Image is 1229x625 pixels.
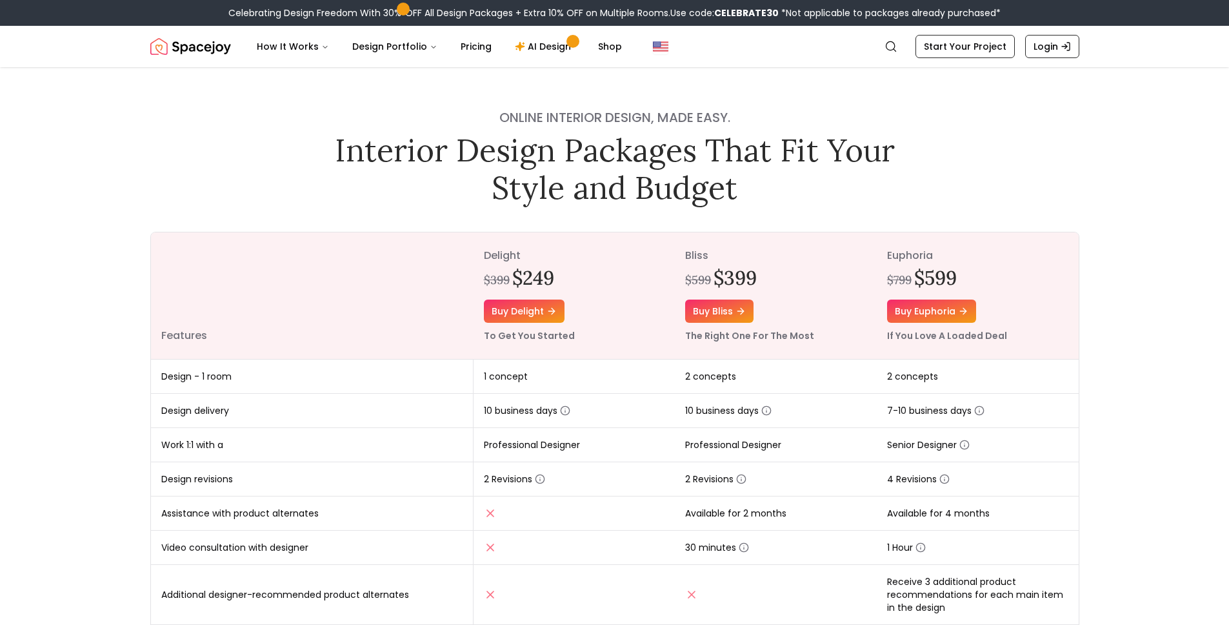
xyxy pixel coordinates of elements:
[887,370,938,383] span: 2 concepts
[685,473,746,486] span: 2 Revisions
[228,6,1001,19] div: Celebrating Design Freedom With 30% OFF All Design Packages + Extra 10% OFF on Multiple Rooms.
[150,26,1079,67] nav: Global
[1025,35,1079,58] a: Login
[588,34,632,59] a: Shop
[887,329,1007,342] small: If You Love A Loaded Deal
[151,394,474,428] td: Design delivery
[484,300,565,323] a: Buy delight
[246,34,339,59] button: How It Works
[714,266,757,289] h2: $399
[151,462,474,497] td: Design revisions
[326,108,904,127] h4: Online interior design, made easy.
[887,541,926,554] span: 1 Hour
[915,35,1015,58] a: Start Your Project
[887,300,976,323] a: Buy euphoria
[887,404,984,417] span: 7-10 business days
[450,34,502,59] a: Pricing
[484,248,665,263] p: delight
[887,438,970,451] span: Senior Designer
[887,248,1068,263] p: euphoria
[685,271,711,289] div: $599
[342,34,448,59] button: Design Portfolio
[685,438,781,451] span: Professional Designer
[150,34,231,59] a: Spacejoy
[484,404,570,417] span: 10 business days
[714,6,779,19] b: CELEBRATE30
[150,34,231,59] img: Spacejoy Logo
[685,370,736,383] span: 2 concepts
[675,497,877,531] td: Available for 2 months
[685,300,754,323] a: Buy bliss
[151,428,474,462] td: Work 1:1 with a
[151,565,474,625] td: Additional designer-recommended product alternates
[326,132,904,206] h1: Interior Design Packages That Fit Your Style and Budget
[779,6,1001,19] span: *Not applicable to packages already purchased*
[877,497,1079,531] td: Available for 4 months
[484,271,510,289] div: $399
[484,438,580,451] span: Professional Designer
[151,360,474,394] td: Design - 1 room
[887,473,950,486] span: 4 Revisions
[505,34,585,59] a: AI Design
[914,266,957,289] h2: $599
[151,497,474,531] td: Assistance with product alternates
[685,329,814,342] small: The Right One For The Most
[685,541,749,554] span: 30 minutes
[151,232,474,360] th: Features
[512,266,554,289] h2: $249
[887,271,912,289] div: $799
[653,39,668,54] img: United States
[670,6,779,19] span: Use code:
[685,404,772,417] span: 10 business days
[484,329,575,342] small: To Get You Started
[484,473,545,486] span: 2 Revisions
[151,531,474,565] td: Video consultation with designer
[877,565,1079,625] td: Receive 3 additional product recommendations for each main item in the design
[484,370,528,383] span: 1 concept
[685,248,866,263] p: bliss
[246,34,632,59] nav: Main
